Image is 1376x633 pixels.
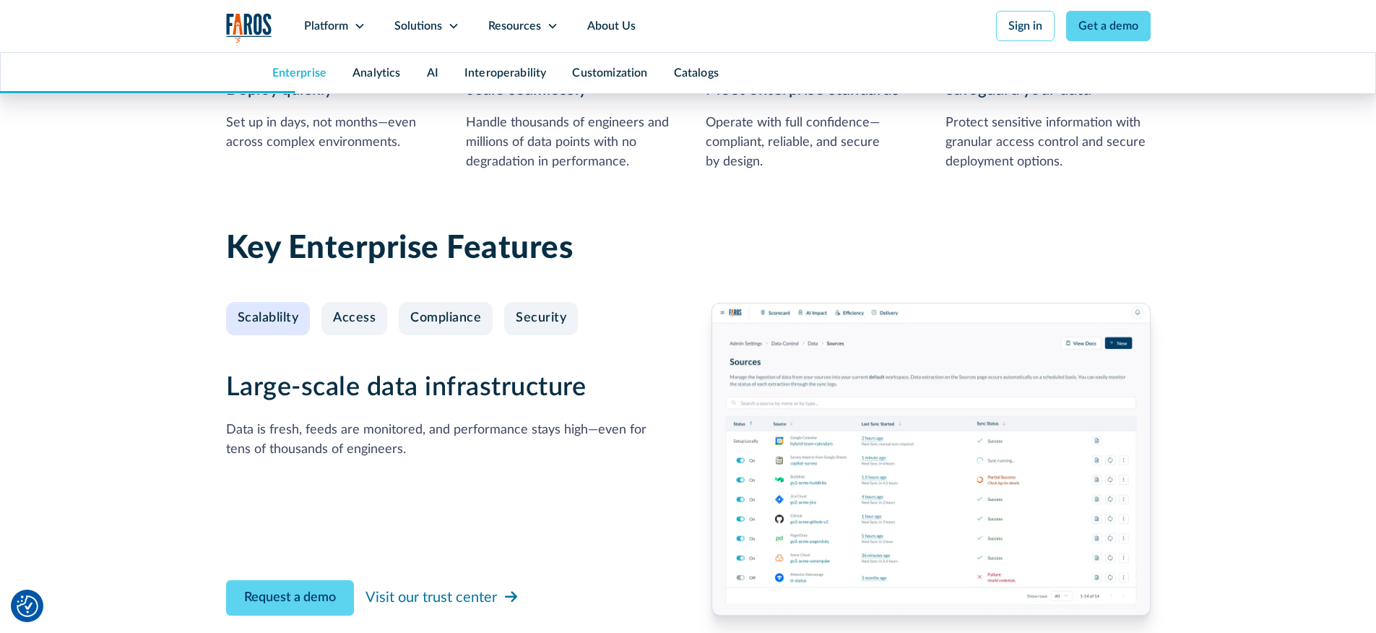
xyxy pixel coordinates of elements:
a: Interoperability [464,67,547,79]
a: Analytics [352,67,400,79]
div: Access [333,311,376,327]
img: Logo of the analytics and reporting company Faros. [226,13,272,43]
div: Handle thousands of engineers and millions of data points with no degradation in performance. [466,113,671,172]
button: Cookie Settings [17,595,38,617]
a: Catalogs [674,67,719,79]
h2: Key Enterprise Features [226,230,1151,268]
div: Platform [304,17,348,35]
div: Visit our trust center [365,587,497,608]
div: Protect sensitive information with granular access control and secure deployment options. [946,113,1151,172]
div: Scalablilty [238,311,299,327]
a: Get a demo [1066,11,1151,41]
a: Enterprise [272,67,327,79]
img: Revisit consent button [17,595,38,617]
div: Resources [488,17,541,35]
a: Visit our trust center [365,584,520,611]
a: Sign in [996,11,1055,41]
a: Contact Modal [226,580,354,616]
div: Security [516,311,566,327]
div: Operate with full confidence—compliant, reliable, and secure by design. [706,113,911,172]
a: Customization [572,67,647,79]
a: AI [427,67,438,79]
div: Compliance [410,311,481,327]
div: Set up in days, not months—even across complex environments. [226,113,431,152]
a: home [226,13,272,43]
div: Data is fresh, feeds are monitored, and performance stays high—even for tens of thousands of engi... [226,421,665,460]
h3: Large-scale data infrastructure [226,372,665,403]
div: Solutions [394,17,442,35]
